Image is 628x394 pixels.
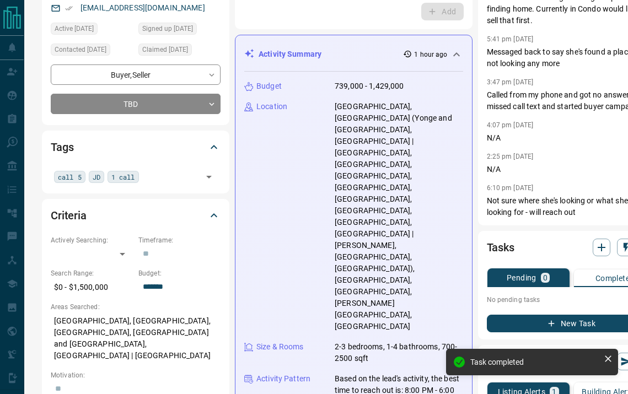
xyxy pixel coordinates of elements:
span: 1 call [111,171,135,182]
button: Open [201,169,217,185]
p: [GEOGRAPHIC_DATA], [GEOGRAPHIC_DATA] (Yonge and [GEOGRAPHIC_DATA], [GEOGRAPHIC_DATA] | [GEOGRAPHI... [335,101,463,332]
p: Timeframe: [138,235,221,245]
span: call 5 [58,171,82,182]
a: [EMAIL_ADDRESS][DOMAIN_NAME] [80,3,205,12]
p: [GEOGRAPHIC_DATA], [GEOGRAPHIC_DATA], [GEOGRAPHIC_DATA], [GEOGRAPHIC_DATA] and [GEOGRAPHIC_DATA],... [51,312,221,365]
div: Tags [51,134,221,160]
p: 2:25 pm [DATE] [487,153,534,160]
p: Search Range: [51,268,133,278]
span: Signed up [DATE] [142,23,193,34]
p: Pending [507,274,536,282]
div: Activity Summary1 hour ago [244,44,463,64]
p: 5:41 pm [DATE] [487,35,534,43]
p: 1 hour ago [414,50,447,60]
span: JD [93,171,100,182]
p: Actively Searching: [51,235,133,245]
h2: Criteria [51,207,87,224]
div: Sun Mar 30 2025 [138,44,221,59]
span: Contacted [DATE] [55,44,106,55]
p: Budget: [138,268,221,278]
div: Thu Apr 17 2025 [51,44,133,59]
p: Motivation: [51,370,221,380]
p: Activity Pattern [256,373,310,385]
p: 739,000 - 1,429,000 [335,80,404,92]
p: 3:47 pm [DATE] [487,78,534,86]
div: Task completed [470,358,599,366]
p: 4:07 pm [DATE] [487,121,534,129]
svg: Email Verified [65,4,73,12]
p: Areas Searched: [51,302,221,312]
span: Active [DATE] [55,23,94,34]
p: 2-3 bedrooms, 1-4 bathrooms, 700-2500 sqft [335,341,463,364]
h2: Tasks [487,239,514,256]
p: Location [256,101,287,112]
p: 0 [543,274,548,282]
span: Claimed [DATE] [142,44,188,55]
p: 6:10 pm [DATE] [487,184,534,192]
div: TBD [51,94,221,114]
p: $0 - $1,500,000 [51,278,133,296]
p: Activity Summary [259,48,321,60]
p: Size & Rooms [256,341,304,353]
p: Budget [256,80,282,92]
div: Criteria [51,202,221,229]
div: Buyer , Seller [51,64,221,85]
div: Sun Apr 01 2018 [138,23,221,38]
div: Sun Aug 03 2025 [51,23,133,38]
h2: Tags [51,138,73,156]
